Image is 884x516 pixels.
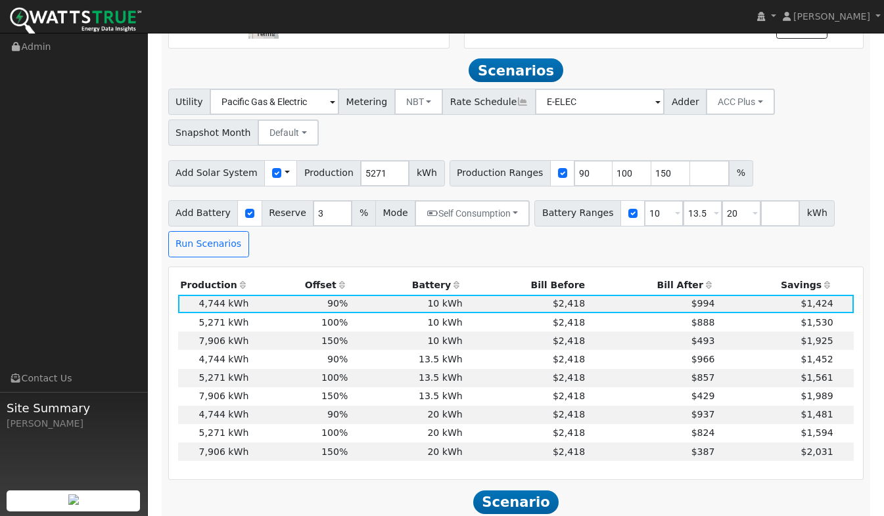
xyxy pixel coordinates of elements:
span: 90% [327,298,348,309]
td: 13.5 kWh [350,350,465,368]
span: Site Summary [7,399,141,417]
span: 150% [321,446,348,457]
input: Select a Rate Schedule [535,89,664,115]
span: $2,418 [553,354,585,364]
span: $387 [691,446,715,457]
span: % [729,160,753,186]
span: $857 [691,372,715,383]
span: $2,418 [553,427,585,438]
span: $994 [691,298,715,309]
span: 100% [321,372,348,383]
span: $2,418 [553,446,585,457]
div: [PERSON_NAME] [7,417,141,431]
span: $2,418 [553,335,585,346]
span: $824 [691,427,715,438]
span: $1,452 [801,354,833,364]
th: Production [178,276,251,295]
td: 10 kWh [350,313,465,332]
td: 10 kWh [350,332,465,350]
th: Battery [350,276,465,295]
span: $2,418 [553,409,585,419]
td: 4,744 kWh [178,350,251,368]
span: Adder [664,89,707,115]
span: $1,530 [801,317,833,328]
span: Add Solar System [168,160,266,186]
td: 5,271 kWh [178,424,251,442]
span: % [352,200,375,226]
span: Scenario [473,490,559,514]
td: 4,744 kWh [178,406,251,424]
td: 20 kWh [350,406,465,424]
span: $888 [691,317,715,328]
td: 5,271 kWh [178,313,251,332]
span: $1,481 [801,409,833,419]
span: $2,418 [553,372,585,383]
span: Mode [375,200,415,226]
th: Bill Before [465,276,587,295]
button: Self Consumption [415,200,530,226]
span: $2,418 [553,391,585,401]
button: ACC Plus [706,89,775,115]
td: 7,906 kWh [178,387,251,406]
span: 150% [321,335,348,346]
input: Select a Utility [210,89,339,115]
span: $493 [691,335,715,346]
img: WattsTrue [10,7,141,37]
span: $966 [691,354,715,364]
span: kWh [799,200,835,226]
span: $937 [691,409,715,419]
span: 100% [321,317,348,328]
td: 7,906 kWh [178,332,251,350]
span: Reserve [262,200,314,226]
span: 90% [327,409,348,419]
td: 5,271 kWh [178,369,251,387]
span: $2,418 [553,298,585,309]
span: Snapshot Month [168,119,259,146]
span: Battery Ranges [534,200,621,226]
span: $2,031 [801,446,833,457]
span: 150% [321,391,348,401]
span: $2,418 [553,317,585,328]
span: 90% [327,354,348,364]
td: 20 kWh [350,424,465,442]
td: 10 kWh [350,295,465,313]
span: Add Battery [168,200,239,226]
span: Savings [781,280,822,290]
button: NBT [394,89,444,115]
span: [PERSON_NAME] [793,11,870,22]
span: $1,424 [801,298,833,309]
th: Bill After [588,276,717,295]
button: Default [258,119,319,146]
span: Production [296,160,361,186]
span: kWh [409,160,444,186]
span: 100% [321,427,348,438]
td: 4,744 kWh [178,295,251,313]
span: Rate Schedule [442,89,536,115]
button: Run Scenarios [168,231,249,257]
span: $1,594 [801,427,833,438]
span: $429 [691,391,715,401]
th: Offset [251,276,350,295]
td: 20 kWh [350,442,465,461]
span: $1,925 [801,335,833,346]
span: $1,989 [801,391,833,401]
span: $1,561 [801,372,833,383]
span: Scenarios [469,58,563,82]
td: 13.5 kWh [350,387,465,406]
span: Production Ranges [450,160,551,186]
span: Utility [168,89,211,115]
img: retrieve [68,494,79,505]
td: 13.5 kWh [350,369,465,387]
a: Terms (opens in new tab) [256,30,275,37]
td: 7,906 kWh [178,442,251,461]
span: Metering [338,89,395,115]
